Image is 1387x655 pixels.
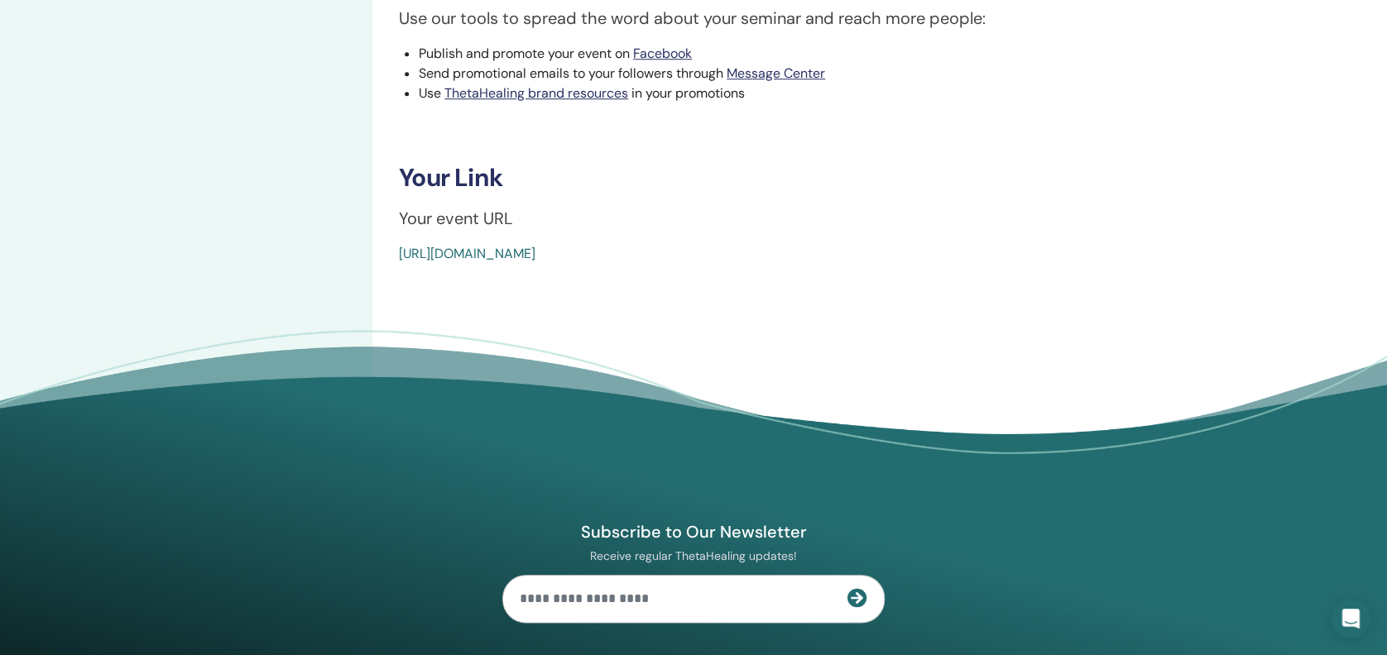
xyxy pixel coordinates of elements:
h4: Subscribe to Our Newsletter [502,521,885,543]
li: Use in your promotions [419,84,1270,103]
a: Facebook [633,45,692,62]
a: [URL][DOMAIN_NAME] [399,245,535,262]
p: Your event URL [399,206,1270,231]
li: Send promotional emails to your followers through [419,64,1270,84]
a: ThetaHealing brand resources [444,84,628,102]
div: Open Intercom Messenger [1331,599,1370,638]
h3: Your Link [399,163,1270,193]
p: Use our tools to spread the word about your seminar and reach more people: [399,6,1270,31]
a: Message Center [727,65,825,82]
p: Receive regular ThetaHealing updates! [502,548,885,563]
li: Publish and promote your event on [419,44,1270,64]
